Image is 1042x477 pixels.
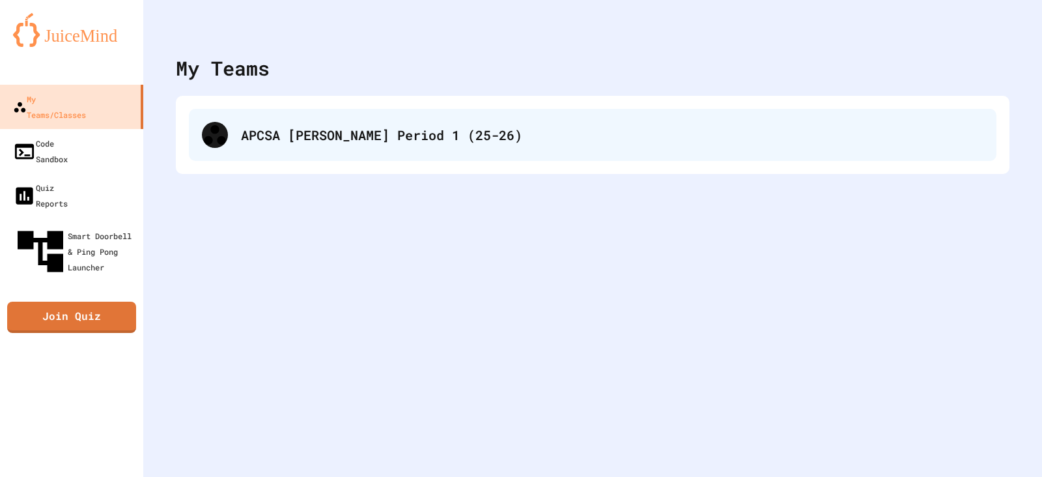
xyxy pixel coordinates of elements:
div: Smart Doorbell & Ping Pong Launcher [13,224,138,279]
div: Quiz Reports [13,180,68,211]
div: Code Sandbox [13,136,68,167]
a: Join Quiz [7,302,136,333]
div: APCSA [PERSON_NAME] Period 1 (25-26) [241,125,983,145]
div: My Teams/Classes [13,91,86,123]
img: logo-orange.svg [13,13,130,47]
div: APCSA [PERSON_NAME] Period 1 (25-26) [189,109,996,161]
div: My Teams [176,53,270,83]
